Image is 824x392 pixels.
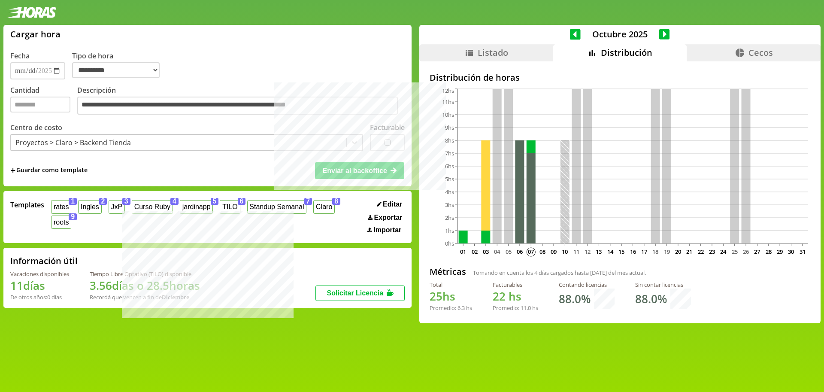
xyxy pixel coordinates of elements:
tspan: 11hs [442,98,454,106]
h1: Cargar hora [10,28,61,40]
span: 1 [69,198,77,205]
tspan: 5hs [445,175,454,183]
button: jardinapp5 [180,200,213,213]
text: 13 [596,248,602,255]
text: 31 [800,248,806,255]
span: Octubre 2025 [581,28,659,40]
span: Distribución [601,47,652,58]
tspan: 7hs [445,149,454,157]
span: 2 [99,198,107,205]
h1: 3.56 días o 28.5 horas [90,278,200,293]
label: Facturable [370,123,405,132]
h1: 11 días [10,278,69,293]
button: Claro8 [313,200,335,213]
span: Enviar al backoffice [323,167,387,174]
label: Tipo de hora [72,51,167,79]
text: 30 [788,248,794,255]
span: Solicitar Licencia [327,289,383,297]
h2: Información útil [10,255,78,267]
button: Ingles2 [78,200,101,213]
div: Contando licencias [559,281,615,289]
text: 26 [743,248,749,255]
text: 29 [777,248,783,255]
text: 20 [675,248,681,255]
h2: Métricas [430,266,466,277]
input: Cantidad [10,97,70,112]
tspan: 6hs [445,162,454,170]
label: Cantidad [10,85,77,117]
span: Exportar [374,214,403,222]
span: + [10,166,15,175]
text: 28 [766,248,772,255]
span: 8 [332,198,340,205]
text: 23 [709,248,715,255]
text: 17 [641,248,647,255]
tspan: 0hs [445,240,454,247]
div: Recordá que vencen a fin de [90,293,200,301]
div: Total [430,281,472,289]
label: Centro de costo [10,123,62,132]
h1: 88.0 % [635,291,667,307]
div: Facturables [493,281,538,289]
text: 08 [539,248,545,255]
span: 6.3 [457,304,465,312]
button: roots9 [51,216,71,229]
text: 05 [505,248,511,255]
text: 19 [663,248,669,255]
span: 6 [238,198,246,205]
button: rates1 [51,200,71,213]
span: 4 [170,198,179,205]
label: Descripción [77,85,405,117]
img: logotipo [7,7,57,18]
text: 10 [562,248,568,255]
span: Editar [383,201,402,208]
text: 04 [494,248,500,255]
button: Standup Semanal7 [247,200,307,213]
tspan: 10hs [442,111,454,119]
text: 11 [573,248,579,255]
label: Fecha [10,51,30,61]
button: Solicitar Licencia [315,286,405,301]
tspan: 1hs [445,227,454,234]
span: Templates [10,200,44,210]
text: 12 [585,248,591,255]
span: 5 [211,198,219,205]
h1: 88.0 % [559,291,591,307]
tspan: 2hs [445,214,454,222]
tspan: 3hs [445,201,454,209]
tspan: 9hs [445,124,454,131]
div: Promedio: hs [430,304,472,312]
h1: hs [430,289,472,304]
span: Importar [373,226,401,234]
tspan: 12hs [442,87,454,94]
div: Promedio: hs [493,304,538,312]
button: Exportar [365,213,405,222]
span: Listado [478,47,508,58]
text: 03 [483,248,489,255]
span: 3 [122,198,130,205]
span: 22 [493,289,506,304]
span: 4 [534,269,537,277]
text: 06 [517,248,523,255]
span: +Guardar como template [10,166,88,175]
button: TILO6 [220,200,240,213]
button: JxP3 [109,200,125,213]
textarea: Descripción [77,97,398,115]
text: 27 [754,248,760,255]
span: 11.0 [521,304,531,312]
text: 01 [460,248,466,255]
text: 15 [618,248,624,255]
span: Tomando en cuenta los días cargados hasta [DATE] del mes actual. [473,269,646,277]
button: Curso Ruby4 [132,200,173,213]
div: Sin contar licencias [635,281,691,289]
button: Enviar al backoffice [315,162,404,179]
span: 25 [430,289,442,304]
div: Proyectos > Claro > Backend Tienda [15,138,131,147]
text: 25 [732,248,738,255]
h1: hs [493,289,538,304]
span: 9 [69,213,77,220]
button: Editar [374,200,405,209]
text: 09 [551,248,557,255]
span: 7 [304,198,312,205]
text: 16 [630,248,636,255]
